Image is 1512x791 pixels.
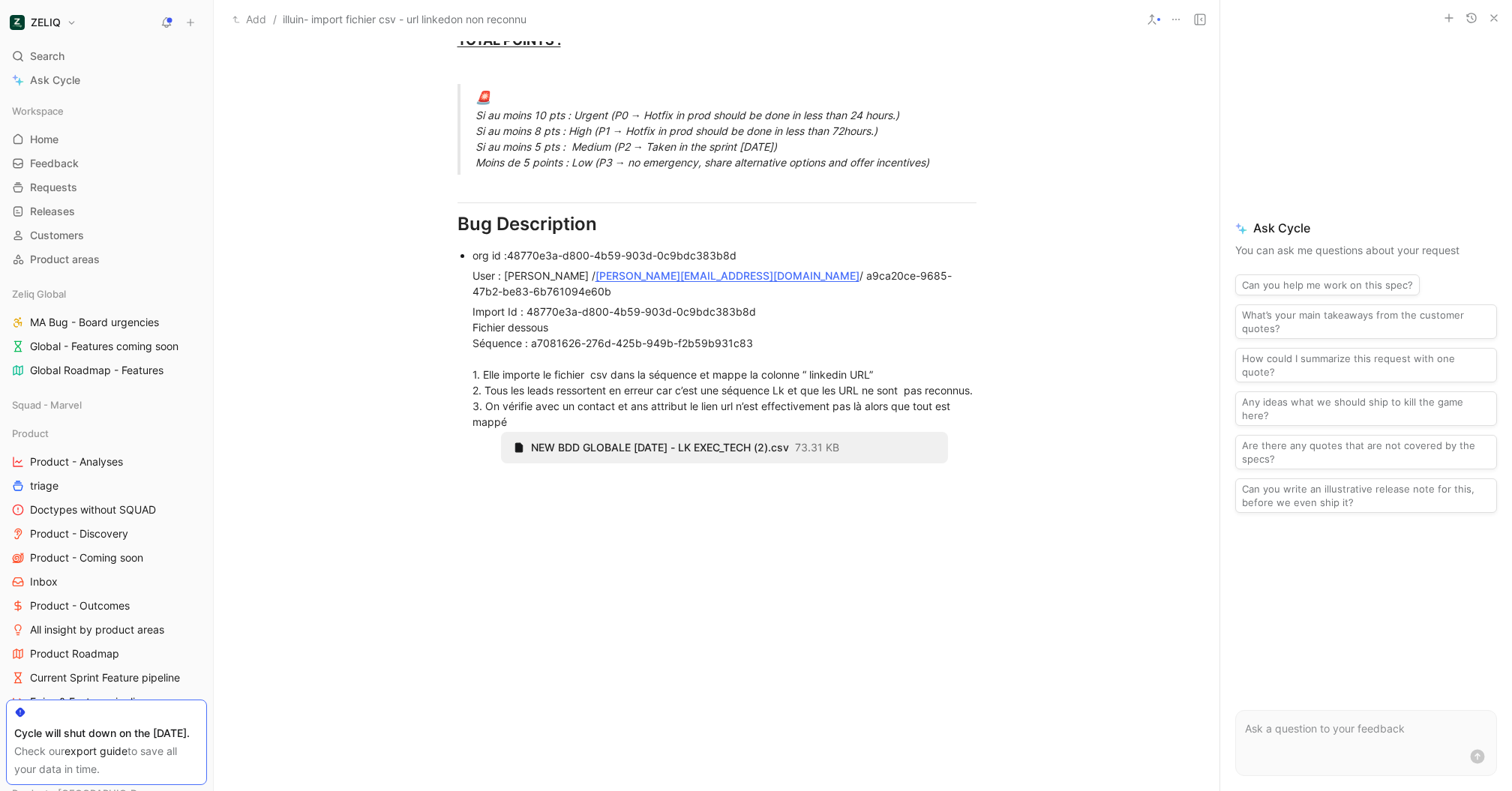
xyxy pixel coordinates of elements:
div: Squad - Marvel [6,394,207,416]
span: NEW BDD GLOBALE [DATE] - LK EXEC_TECH (2).csv [531,441,789,454]
a: Releases [6,200,207,223]
span: Search [30,47,64,65]
a: Product Roadmap [6,643,207,665]
a: Customers [6,224,207,247]
div: Cycle will shut down on the [DATE]. [14,724,199,742]
div: Bug Description [457,211,976,238]
a: Doctypes without SQUAD [6,499,207,521]
a: Inbox [6,571,207,593]
button: Can you write an illustrative release note for this, before we even ship it? [1235,478,1497,513]
span: Product - Discovery [30,526,128,541]
span: Global Roadmap - Features [30,363,163,378]
div: Product [6,422,207,445]
span: Product [12,426,49,441]
div: org id :48770e3a-d800-4b59-903d-0c9bdc383b8d [472,247,976,263]
a: Product areas [6,248,207,271]
span: Epics & Feature pipeline [30,694,147,709]
a: Global Roadmap - Features [6,359,207,382]
a: Feedback [6,152,207,175]
a: Current Sprint Feature pipeline [6,667,207,689]
a: Global - Features coming soon [6,335,207,358]
div: Workspace [6,100,207,122]
span: Product - Coming soon [30,550,143,565]
div: Search [6,45,207,67]
span: Global - Features coming soon [30,339,178,354]
a: MA Bug - Board urgencies [6,311,207,334]
span: Product - Analyses [30,454,123,469]
span: Requests [30,180,77,195]
span: Product Roadmap [30,646,119,661]
a: Epics & Feature pipeline [6,691,207,713]
span: Customers [30,228,84,243]
div: Si au moins 10 pts : Urgent (P0 → Hotfix in prod should be done in less than 24 hours.) Si au moi... [475,88,994,171]
a: Product - Discovery [6,523,207,545]
div: Check our to save all your data in time. [14,742,199,778]
span: Feedback [30,156,79,171]
a: Product - Outcomes [6,595,207,617]
a: All insight by product areas [6,619,207,641]
span: Releases [30,204,75,219]
span: Doctypes without SQUAD [30,502,156,517]
span: Inbox [30,574,58,589]
div: ProductProduct - AnalysestriageDoctypes without SQUADProduct - DiscoveryProduct - Coming soonInbo... [6,422,207,713]
a: triage [6,475,207,497]
span: Ask Cycle [30,71,80,89]
span: Zeliq Global [12,286,66,301]
button: Any ideas what we should ship to kill the game here? [1235,391,1497,426]
span: Current Sprint Feature pipeline [30,670,180,685]
img: ZELIQ [10,15,25,30]
div: Zeliq Global [6,283,207,305]
button: How could I summarize this request with one quote? [1235,348,1497,382]
a: Product - Analyses [6,451,207,473]
span: Home [30,132,58,147]
button: Add [229,10,270,28]
span: Squad - Marvel [12,397,82,412]
span: triage [30,478,58,493]
span: 🚨 [475,90,491,105]
a: Product - Coming soon [6,547,207,569]
button: ZELIQZELIQ [6,12,80,33]
button: What’s your main takeaways from the customer quotes? [1235,304,1497,339]
h1: ZELIQ [31,16,61,29]
p: You can ask me questions about your request [1235,241,1497,259]
div: User : [PERSON_NAME] / / a9ca20ce-9685-47b2-be83-6b761094e60b [472,268,976,299]
span: Product areas [30,252,100,267]
div: Squad - Marvel [6,394,207,421]
span: All insight by product areas [30,622,164,637]
button: Are there any quotes that are not covered by the specs? [1235,435,1497,469]
span: Product - Outcomes [30,598,130,613]
a: Ask Cycle [6,69,207,91]
a: export guide [64,745,127,757]
button: Can you help me work on this spec? [1235,274,1420,295]
div: Import Id : 48770e3a-d800-4b59-903d-0c9bdc383b8d Fichier dessous Séquence : a7081626-276d-425b-94... [472,304,976,430]
span: illuin- import fichier csv - url linkedon non reconnu [283,10,526,28]
span: / [273,10,277,28]
span: 73.31 KB [795,441,839,454]
u: TOTAL POINTS : [457,32,561,48]
a: Home [6,128,207,151]
div: Zeliq GlobalMA Bug - Board urgenciesGlobal - Features coming soonGlobal Roadmap - Features [6,283,207,382]
span: MA Bug - Board urgencies [30,315,159,330]
span: Workspace [12,103,64,118]
a: Requests [6,176,207,199]
a: [PERSON_NAME][EMAIL_ADDRESS][DOMAIN_NAME] [595,269,859,282]
span: Ask Cycle [1235,219,1497,237]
